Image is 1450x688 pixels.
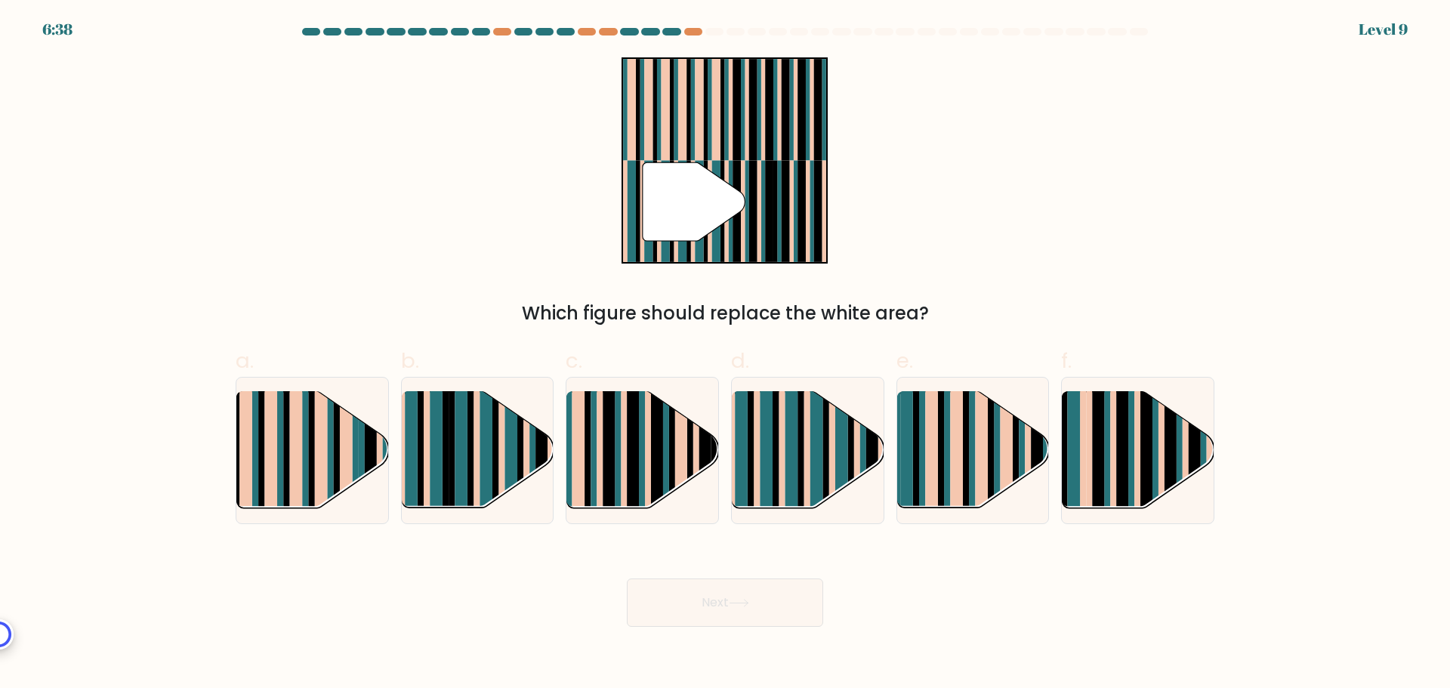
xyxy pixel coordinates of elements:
[1061,346,1072,375] span: f.
[236,346,254,375] span: a.
[245,300,1205,327] div: Which figure should replace the white area?
[401,346,419,375] span: b.
[627,578,823,627] button: Next
[643,162,745,241] g: "
[42,18,72,41] div: 6:38
[566,346,582,375] span: c.
[896,346,913,375] span: e.
[731,346,749,375] span: d.
[1359,18,1408,41] div: Level 9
